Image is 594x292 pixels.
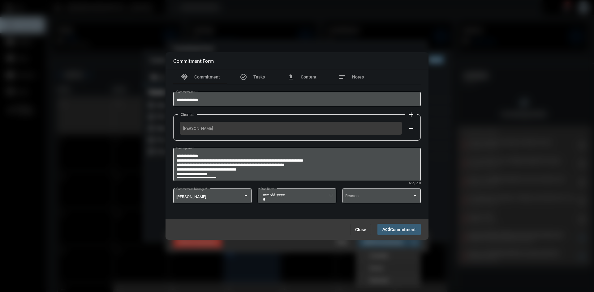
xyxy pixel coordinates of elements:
label: Clients: [178,112,197,117]
mat-hint: 632 / 200 [409,182,421,185]
mat-icon: handshake [181,73,188,81]
mat-icon: task_alt [240,73,247,81]
span: Content [301,74,316,79]
span: Commitment [194,74,220,79]
mat-icon: file_upload [287,73,295,81]
span: Close [355,227,366,232]
span: [PERSON_NAME] [176,194,206,199]
span: Tasks [253,74,265,79]
span: Notes [352,74,364,79]
h2: Commitment Form [173,58,214,64]
span: Add [382,227,416,232]
span: Commitment [390,227,416,232]
mat-icon: add [407,111,415,118]
span: [PERSON_NAME] [183,126,398,131]
mat-icon: remove [407,125,415,132]
button: AddCommitment [377,224,421,235]
button: Close [350,224,371,235]
mat-icon: notes [338,73,346,81]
